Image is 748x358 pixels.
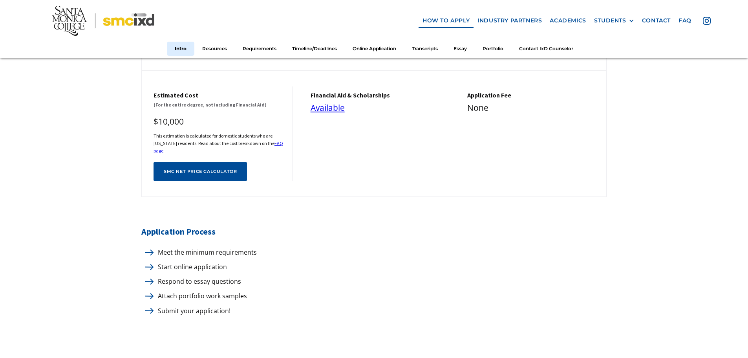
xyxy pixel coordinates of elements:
[235,41,284,56] a: Requirements
[167,41,194,56] a: Intro
[419,13,474,28] a: how to apply
[511,41,581,56] a: Contact IxD Counselor
[475,41,511,56] a: Portfolio
[154,132,284,155] h6: This estimation is calculated for domestic students who are [US_STATE] residents. Read about the ...
[594,17,634,24] div: STUDENTS
[52,6,154,36] img: Santa Monica College - SMC IxD logo
[154,276,241,287] p: Respond to essay questions
[154,262,227,272] p: Start online application
[154,101,284,108] h6: (For the entire degree, not including Financial Aid)
[446,41,475,56] a: Essay
[474,13,546,28] a: industry partners
[154,306,230,316] p: Submit your application!
[154,92,284,99] h5: Estimated cost
[154,291,247,301] p: Attach portfolio work samples
[311,102,345,113] a: Available
[284,41,345,56] a: Timeline/Deadlines
[675,13,695,28] a: faq
[194,41,235,56] a: Resources
[594,17,626,24] div: STUDENTS
[311,92,441,99] h5: financial aid & Scholarships
[638,13,675,28] a: contact
[404,41,446,56] a: Transcripts
[345,41,404,56] a: Online Application
[154,247,257,258] p: Meet the minimum requirements
[703,17,711,25] img: icon - instagram
[154,162,247,181] a: SMC net price calculator
[546,13,590,28] a: Academics
[164,169,237,174] div: SMC net price calculator
[467,101,598,115] div: None
[141,224,607,239] h5: Application Process
[154,115,284,129] div: $10,000
[467,92,598,99] h5: Application Fee
[154,140,283,154] a: FAQ page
